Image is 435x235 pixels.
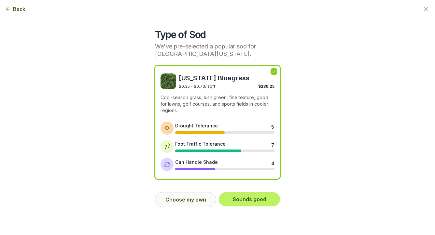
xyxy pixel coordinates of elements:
div: 7 [271,142,274,147]
img: Foot traffic tolerance icon [164,143,170,150]
span: Back [13,5,25,13]
button: Choose my own [155,192,216,207]
div: Can Handle Shade [175,159,218,165]
img: Shade tolerance icon [164,161,170,168]
img: Kentucky Bluegrass sod image [161,73,176,89]
h2: Type of Sod [155,29,280,40]
img: Drought tolerance icon [164,125,170,131]
span: $236.25 [258,84,274,89]
div: Foot Traffic Tolerance [175,140,226,147]
div: Drought Tolerance [175,122,218,129]
div: 4 [271,160,274,165]
span: [US_STATE] Bluegrass [179,73,274,83]
p: We've pre-selected a popular sod for [GEOGRAPHIC_DATA][US_STATE]. [155,43,280,58]
div: 5 [271,124,274,129]
span: $0.35 - $0.70 / sqft [179,84,215,89]
button: Back [5,5,25,13]
button: Sounds good [219,192,280,206]
p: Cool-season grass, lush green, fine texture, good for lawns, golf courses, and sports fields in c... [161,94,274,114]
